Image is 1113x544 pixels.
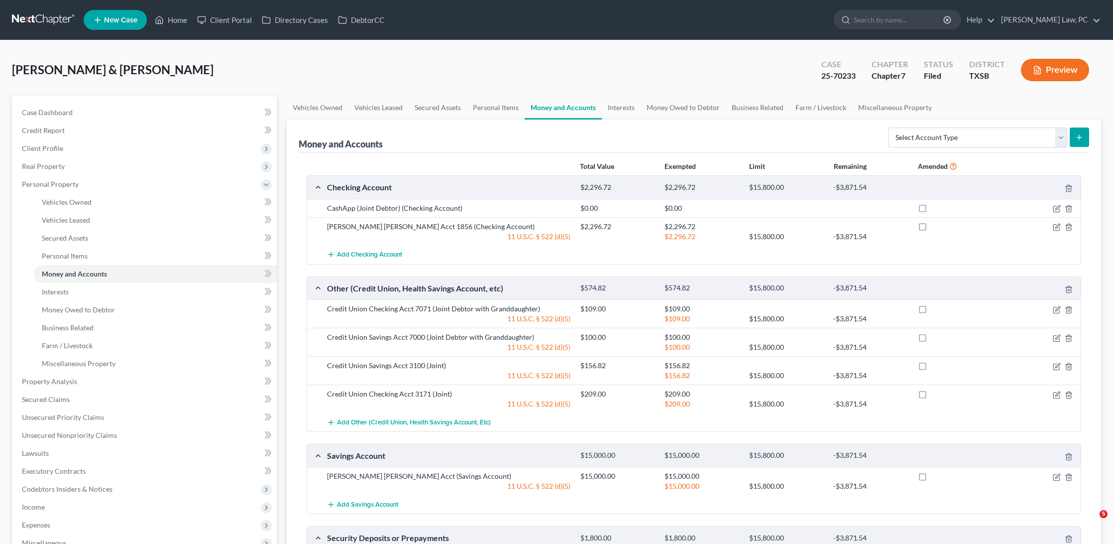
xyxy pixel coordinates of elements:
span: Real Property [22,162,65,170]
span: Lawsuits [22,449,49,457]
div: $15,000.00 [660,451,744,460]
div: $1,800.00 [660,534,744,543]
span: Miscellaneous Property [42,359,115,368]
div: Other (Credit Union, Health Savings Account, etc) [322,283,575,293]
div: $156.82 [660,371,744,381]
div: -$3,871.54 [828,232,913,242]
a: Executory Contracts [14,462,277,480]
div: Chapter [872,70,908,82]
span: Add Other (Credit Union, Health Savings Account, etc) [337,418,491,426]
div: $15,800.00 [744,183,829,192]
strong: Exempted [665,162,696,170]
span: Farm / Livestock [42,341,93,350]
span: [PERSON_NAME] & [PERSON_NAME] [12,62,214,77]
a: Vehicles Leased [348,96,409,120]
span: Add Savings Account [337,501,398,509]
a: Interests [34,283,277,301]
div: Checking Account [322,182,575,192]
div: $15,800.00 [744,314,829,324]
span: Personal Items [42,252,88,260]
div: Case [821,59,856,70]
span: Money Owed to Debtor [42,305,115,314]
span: Property Analysis [22,377,77,386]
div: $15,000.00 [575,451,660,460]
a: Farm / Livestock [34,337,277,355]
div: $15,800.00 [744,451,829,460]
div: Credit Union Checking Acct 3171 (Joint) [322,389,575,399]
div: 11 U.S.C. § 522 (d)(5) [322,342,575,352]
span: Interests [42,287,69,296]
div: TXSB [969,70,1005,82]
span: Personal Property [22,180,79,188]
a: Property Analysis [14,373,277,391]
a: Case Dashboard [14,104,277,122]
div: $15,000.00 [660,481,744,491]
span: Vehicles Owned [42,198,92,206]
a: DebtorCC [333,11,389,29]
div: Money and Accounts [299,138,383,150]
div: $209.00 [660,389,744,399]
div: -$3,871.54 [828,183,913,192]
div: -$3,871.54 [828,534,913,543]
a: Lawsuits [14,444,277,462]
span: Business Related [42,323,94,332]
div: $15,800.00 [744,399,829,409]
div: $209.00 [575,389,660,399]
button: Add Other (Credit Union, Health Savings Account, etc) [327,413,491,431]
div: $2,296.72 [575,222,660,232]
div: Credit Union Savings Acct 7000 (Joint Debtor with Granddaughter) [322,332,575,342]
strong: Total Value [580,162,614,170]
a: Money Owed to Debtor [34,301,277,319]
span: 5 [1100,510,1108,518]
a: Interests [602,96,641,120]
div: $100.00 [660,342,744,352]
a: Unsecured Nonpriority Claims [14,426,277,444]
span: Case Dashboard [22,108,73,117]
div: -$3,871.54 [828,283,913,293]
div: -$3,871.54 [828,451,913,460]
div: 11 U.S.C. § 522 (d)(5) [322,232,575,242]
a: Unsecured Priority Claims [14,408,277,426]
a: Help [962,11,995,29]
div: $15,800.00 [744,283,829,293]
span: Unsecured Nonpriority Claims [22,431,117,439]
span: Vehicles Leased [42,216,90,224]
div: $2,296.72 [660,183,744,192]
div: Credit Union Checking Acct 7071 (Joint Debtor with Granddaughter) [322,304,575,314]
div: Filed [924,70,953,82]
div: 11 U.S.C. § 522 (d)(5) [322,399,575,409]
a: Money and Accounts [525,96,602,120]
span: 7 [901,71,905,80]
div: $15,800.00 [744,232,829,242]
input: Search by name... [854,10,945,29]
strong: Amended [918,162,948,170]
a: Personal Items [34,247,277,265]
div: -$3,871.54 [828,399,913,409]
div: [PERSON_NAME] [PERSON_NAME] Acct 1856 (Checking Account) [322,222,575,232]
strong: Remaining [834,162,867,170]
a: Personal Items [467,96,525,120]
div: Status [924,59,953,70]
div: -$3,871.54 [828,314,913,324]
div: $1,800.00 [575,534,660,543]
div: $574.82 [660,283,744,293]
div: $109.00 [575,304,660,314]
div: $15,800.00 [744,534,829,543]
a: [PERSON_NAME] Law, PC [996,11,1101,29]
div: 11 U.S.C. § 522 (d)(5) [322,481,575,491]
div: $109.00 [660,304,744,314]
div: $15,800.00 [744,371,829,381]
a: Vehicles Owned [34,193,277,211]
div: Savings Account [322,450,575,461]
div: $15,000.00 [575,471,660,481]
a: Credit Report [14,122,277,139]
span: Secured Claims [22,395,70,404]
div: Chapter [872,59,908,70]
div: CashApp (Joint Debtor) (Checking Account) [322,203,575,213]
span: Add Checking Account [337,251,402,259]
div: $156.82 [660,361,744,371]
div: $100.00 [575,332,660,342]
a: Farm / Livestock [789,96,852,120]
div: $574.82 [575,283,660,293]
span: New Case [104,16,137,24]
